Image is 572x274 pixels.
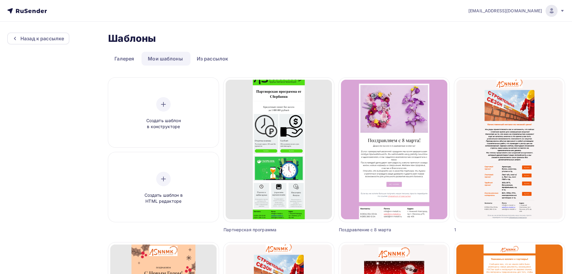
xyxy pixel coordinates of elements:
div: Поздравление с 8 марта [339,227,422,233]
div: Партнерская программа [224,227,306,233]
span: [EMAIL_ADDRESS][DOMAIN_NAME] [468,8,542,14]
div: 1 [454,227,537,233]
div: Назад к рассылке [20,35,64,42]
a: Галерея [108,52,140,66]
span: Создать шаблон в HTML редакторе [135,192,192,205]
a: [EMAIL_ADDRESS][DOMAIN_NAME] [468,5,565,17]
h2: Шаблоны [108,32,156,45]
span: Создать шаблон в конструкторе [135,118,192,130]
a: Мои шаблоны [141,52,189,66]
a: Из рассылок [190,52,235,66]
